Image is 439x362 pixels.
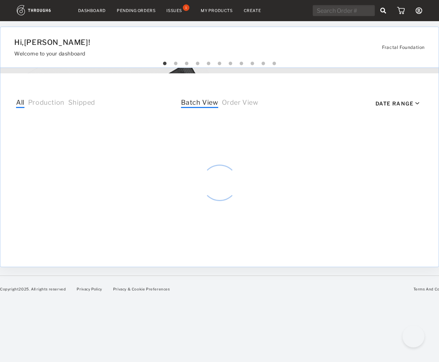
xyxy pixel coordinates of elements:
a: Pending Orders [117,8,155,13]
a: Create [244,8,261,13]
button: 5 [205,60,212,68]
span: Shipped [68,99,95,108]
img: icon_cart.dab5cea1.svg [397,7,405,14]
input: Search Order # [313,5,375,16]
button: 2 [172,60,180,68]
button: 7 [227,60,234,68]
div: 1 [183,4,189,11]
button: 8 [238,60,245,68]
h1: Hi, [PERSON_NAME] ! [14,38,355,47]
img: 68b8b232-0003-4352-b7e2-3a53cc3ac4a2.gif [0,68,439,237]
div: Issues [166,8,182,13]
button: 6 [216,60,223,68]
span: Batch View [181,99,218,108]
button: 1 [161,60,169,68]
span: All [16,99,24,108]
a: Privacy Policy [77,287,102,291]
a: Dashboard [78,8,106,13]
button: 11 [271,60,278,68]
span: Fractal Foundation [382,45,425,50]
h3: Welcome to your dashboard [14,50,355,57]
img: icon_caret_down_black.69fb8af9.svg [415,102,419,105]
img: logo.1c10ca64.svg [17,5,67,15]
div: Date Range [376,100,413,107]
button: 9 [249,60,256,68]
button: 4 [194,60,201,68]
span: Production [28,99,65,108]
iframe: Toggle Customer Support [403,326,424,347]
a: Issues1 [166,7,190,14]
a: My Products [201,8,233,13]
button: 3 [183,60,190,68]
span: Order View [222,99,258,108]
a: Privacy & Cookie Preferences [113,287,170,291]
button: 10 [260,60,267,68]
